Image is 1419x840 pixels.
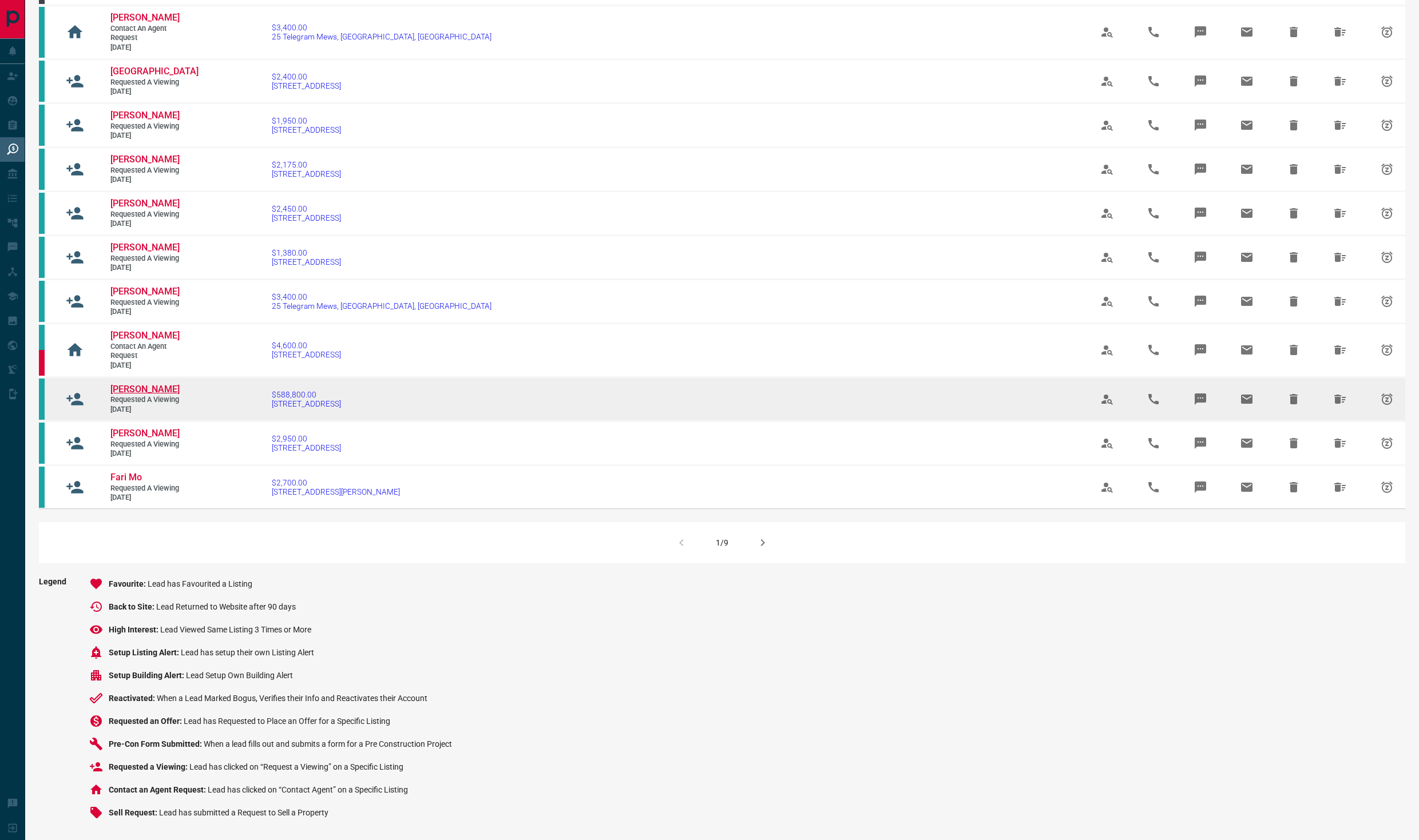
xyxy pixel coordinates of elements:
[272,292,492,310] a: $3,400.0025 Telegram Mews, [GEOGRAPHIC_DATA], [GEOGRAPHIC_DATA]
[1373,18,1401,46] span: Snooze
[208,785,408,794] span: Lead has clicked on “Contact Agent” on a Specific Listing
[1093,200,1121,227] span: View Profile
[1187,200,1214,227] span: Message
[1280,429,1307,457] span: Hide
[1280,67,1307,95] span: Hide
[110,286,180,297] span: [PERSON_NAME]
[1233,336,1261,364] span: Email
[272,116,341,125] span: $1,950.00
[110,12,180,23] span: [PERSON_NAME]
[272,160,341,178] a: $2,175.00[STREET_ADDRESS]
[272,116,341,134] a: $1,950.00[STREET_ADDRESS]
[39,467,45,508] div: condos.ca
[1233,112,1261,139] span: Email
[109,716,184,726] span: Requested an Offer
[39,577,66,829] span: Legend
[1373,200,1401,227] span: Snooze
[148,579,252,588] span: Lead has Favourited a Listing
[272,72,341,81] span: $2,400.00
[272,341,341,350] span: $4,600.00
[109,739,204,749] span: Pre-Con Form Submitted
[110,405,179,415] span: [DATE]
[109,694,157,703] span: Reactivated
[39,7,45,58] div: condos.ca
[189,762,403,771] span: Lead has clicked on “Request a Viewing” on a Specific Listing
[110,66,179,78] a: [GEOGRAPHIC_DATA]
[110,440,179,449] span: Requested a Viewing
[272,443,341,452] span: [STREET_ADDRESS]
[1280,200,1307,227] span: Hide
[1187,429,1214,457] span: Message
[110,219,179,229] span: [DATE]
[1326,156,1354,183] span: Hide All from Manasi Joshi
[1140,67,1167,95] span: Call
[1280,385,1307,413] span: Hide
[110,66,199,77] span: [GEOGRAPHIC_DATA]
[1233,288,1261,315] span: Email
[1093,244,1121,271] span: View Profile
[39,379,45,420] div: condos.ca
[272,204,341,222] a: $2,450.00[STREET_ADDRESS]
[1373,429,1401,457] span: Snooze
[272,301,492,310] span: 25 Telegram Mews, [GEOGRAPHIC_DATA], [GEOGRAPHIC_DATA]
[110,395,179,405] span: Requested a Viewing
[156,602,296,611] span: Lead Returned to Website after 90 days
[1187,473,1214,501] span: Message
[1233,429,1261,457] span: Email
[272,248,341,266] a: $1,380.00[STREET_ADDRESS]
[1093,336,1121,364] span: View Profile
[39,325,45,350] div: condos.ca
[1233,67,1261,95] span: Email
[272,23,492,32] span: $3,400.00
[160,625,311,634] span: Lead Viewed Same Listing 3 Times or More
[272,81,341,90] span: [STREET_ADDRESS]
[1373,156,1401,183] span: Snooze
[110,87,179,97] span: [DATE]
[1373,385,1401,413] span: Snooze
[272,72,341,90] a: $2,400.00[STREET_ADDRESS]
[1140,385,1167,413] span: Call
[110,166,179,176] span: Requested a Viewing
[110,110,180,121] span: [PERSON_NAME]
[110,43,179,53] span: [DATE]
[110,175,179,185] span: [DATE]
[272,204,341,213] span: $2,450.00
[1140,18,1167,46] span: Call
[110,307,179,317] span: [DATE]
[272,125,341,134] span: [STREET_ADDRESS]
[1373,473,1401,501] span: Snooze
[1280,156,1307,183] span: Hide
[110,242,180,253] span: [PERSON_NAME]
[1093,429,1121,457] span: View Profile
[181,648,314,657] span: Lead has setup their own Listing Alert
[1326,336,1354,364] span: Hide All from Alex Rolfe-Hughes
[272,248,341,257] span: $1,380.00
[110,298,179,308] span: Requested a Viewing
[1093,112,1121,139] span: View Profile
[1373,244,1401,271] span: Snooze
[110,384,180,395] span: [PERSON_NAME]
[272,487,400,496] span: [STREET_ADDRESS][PERSON_NAME]
[1093,288,1121,315] span: View Profile
[1373,288,1401,315] span: Snooze
[1093,473,1121,501] span: View Profile
[110,384,179,396] a: [PERSON_NAME]
[1233,385,1261,413] span: Email
[272,213,341,222] span: [STREET_ADDRESS]
[109,579,148,588] span: Favourite
[39,350,45,375] div: property.ca
[1233,156,1261,183] span: Email
[1140,473,1167,501] span: Call
[110,198,180,209] span: [PERSON_NAME]
[110,110,179,122] a: [PERSON_NAME]
[1093,18,1121,46] span: View Profile
[272,292,492,301] span: $3,400.00
[110,122,179,132] span: Requested a Viewing
[1233,18,1261,46] span: Email
[272,257,341,266] span: [STREET_ADDRESS]
[1140,156,1167,183] span: Call
[1326,385,1354,413] span: Hide All from Kimberly Nguyen
[272,32,492,41] span: 25 Telegram Mews, [GEOGRAPHIC_DATA], [GEOGRAPHIC_DATA]
[110,131,179,141] span: [DATE]
[1233,244,1261,271] span: Email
